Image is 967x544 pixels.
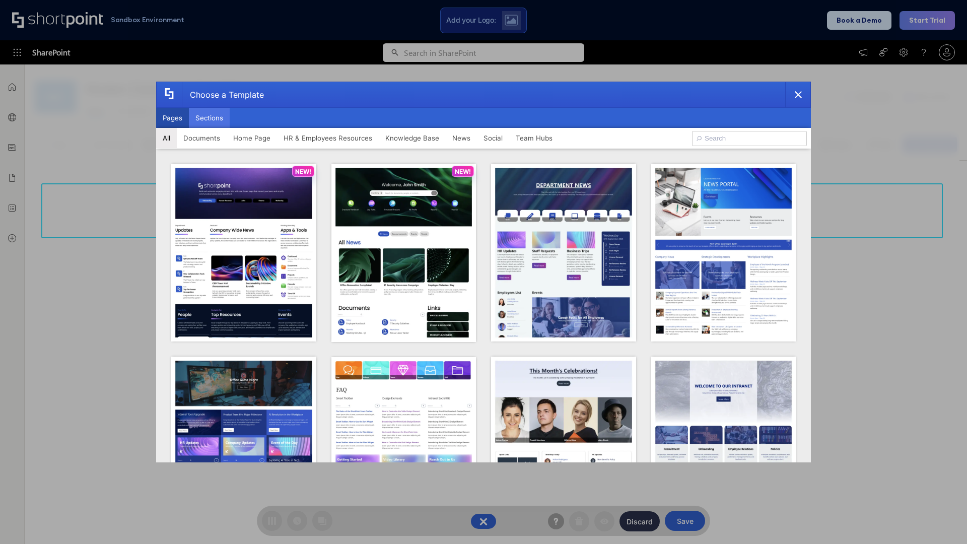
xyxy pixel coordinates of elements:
iframe: Chat Widget [917,496,967,544]
div: template selector [156,82,811,462]
button: All [156,128,177,148]
button: Sections [189,108,230,128]
button: Pages [156,108,189,128]
button: Knowledge Base [379,128,446,148]
input: Search [692,131,807,146]
button: Social [477,128,509,148]
div: Choose a Template [182,82,264,107]
button: Home Page [227,128,277,148]
button: HR & Employees Resources [277,128,379,148]
button: News [446,128,477,148]
button: Team Hubs [509,128,559,148]
p: NEW! [455,168,471,175]
p: NEW! [295,168,311,175]
button: Documents [177,128,227,148]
